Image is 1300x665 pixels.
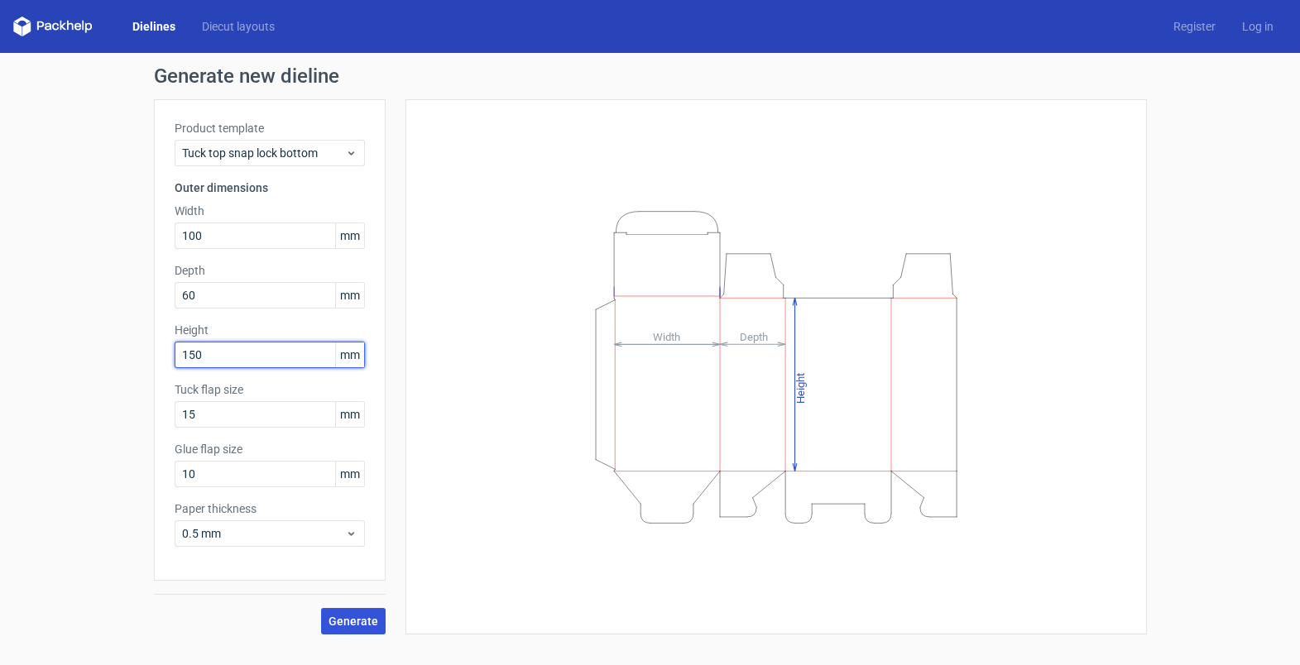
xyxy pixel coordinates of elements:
[335,342,364,367] span: mm
[335,283,364,308] span: mm
[182,525,345,542] span: 0.5 mm
[154,66,1147,86] h1: Generate new dieline
[335,462,364,486] span: mm
[740,330,768,342] tspan: Depth
[1160,18,1229,35] a: Register
[335,402,364,427] span: mm
[175,381,365,398] label: Tuck flap size
[119,18,189,35] a: Dielines
[182,145,345,161] span: Tuck top snap lock bottom
[329,615,378,627] span: Generate
[652,330,679,342] tspan: Width
[189,18,288,35] a: Diecut layouts
[175,500,365,517] label: Paper thickness
[175,203,365,219] label: Width
[175,322,365,338] label: Height
[335,223,364,248] span: mm
[321,608,386,634] button: Generate
[1229,18,1287,35] a: Log in
[175,120,365,136] label: Product template
[175,179,365,196] h3: Outer dimensions
[175,262,365,279] label: Depth
[794,372,807,403] tspan: Height
[175,441,365,457] label: Glue flap size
